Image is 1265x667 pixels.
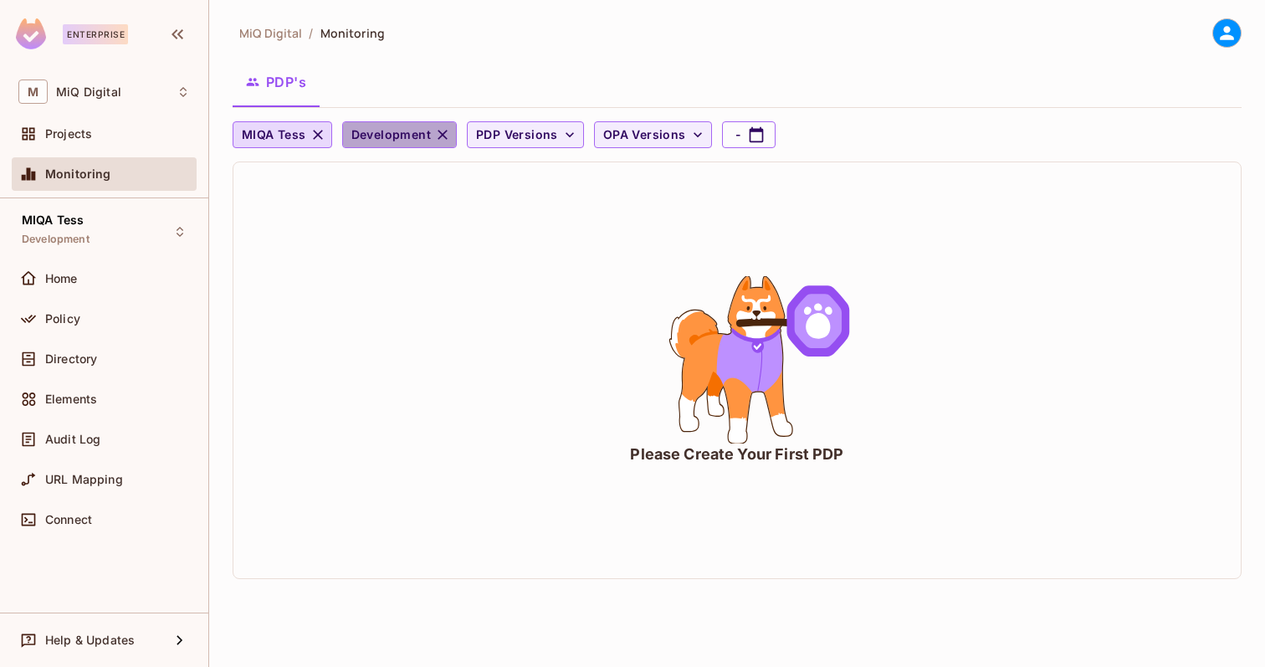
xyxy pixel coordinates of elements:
[476,125,558,146] span: PDP Versions
[63,24,128,44] div: Enterprise
[45,272,78,285] span: Home
[45,634,135,647] span: Help & Updates
[16,18,46,49] img: SReyMgAAAABJRU5ErkJggg==
[320,25,385,41] span: Monitoring
[45,312,80,326] span: Policy
[722,121,776,148] button: -
[630,444,843,464] div: Please Create Your First PDP
[45,393,97,406] span: Elements
[594,121,712,148] button: OPA Versions
[45,473,123,486] span: URL Mapping
[342,121,457,148] button: Development
[22,213,84,227] span: MIQA Tess
[233,61,320,103] button: PDP's
[239,25,302,41] span: the active workspace
[22,233,90,246] span: Development
[612,276,863,444] div: animation
[233,121,332,148] button: MIQA Tess
[56,85,121,99] span: Workspace: MiQ Digital
[45,167,111,181] span: Monitoring
[603,125,686,146] span: OPA Versions
[45,352,97,366] span: Directory
[18,80,48,104] span: M
[45,433,100,446] span: Audit Log
[45,127,92,141] span: Projects
[309,25,313,41] li: /
[45,513,92,526] span: Connect
[351,125,431,146] span: Development
[242,125,306,146] span: MIQA Tess
[467,121,584,148] button: PDP Versions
